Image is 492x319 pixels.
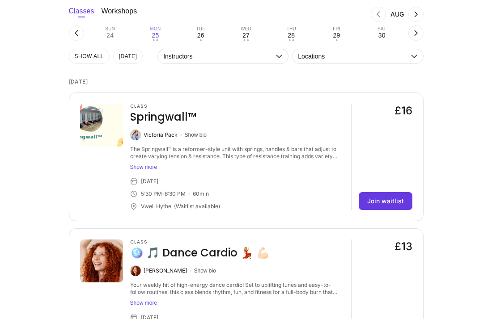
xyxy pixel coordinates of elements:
[333,26,340,32] div: Fri
[174,203,220,210] div: (Waitlist available)
[162,190,165,197] div: -
[130,239,270,245] h3: Class
[130,146,344,160] div: The Springwall™ is a reformer-style unit with springs, handles & bars that adjust to create varyi...
[408,7,424,22] button: Next month, Sep
[288,39,294,41] div: • •
[298,53,408,60] span: Locations
[130,246,270,260] h4: 🪩 🎵 Dance Cardio 💃🏼 💪🏻
[185,131,207,139] button: Show bio
[150,26,161,32] div: Mon
[200,39,202,41] div: •
[106,32,114,39] div: 24
[69,49,110,64] button: SHOW All
[196,26,205,32] div: Tue
[243,39,249,41] div: • •
[394,239,412,254] div: £13
[130,281,344,296] div: Your weekly hit of high-energy dance cardio! Set to uplifting tunes and easy-to-follow routines, ...
[287,26,296,32] div: Thu
[130,164,344,171] button: Show more
[163,53,274,60] span: Instructors
[130,110,196,124] h4: Springwall™
[141,178,158,185] div: [DATE]
[394,104,412,118] div: £16
[197,32,204,39] div: 26
[130,104,196,109] h3: Class
[371,7,386,22] button: Previous month, Jul
[335,39,337,41] div: •
[151,7,423,22] nav: Month switch
[69,71,424,92] time: [DATE]
[333,32,340,39] div: 29
[144,267,187,274] div: [PERSON_NAME]
[130,299,344,306] button: Show more
[152,32,159,39] div: 25
[105,26,115,32] div: Sun
[130,265,141,276] img: Caitlin McCarthy
[288,32,295,39] div: 28
[292,49,423,64] button: Locations
[141,190,162,197] div: 5:30 PM
[157,49,288,64] button: Instructors
[378,32,386,39] div: 30
[141,203,171,210] div: Vwell Hythe
[242,32,250,39] div: 27
[80,104,123,147] img: 5d9617d8-c062-43cb-9683-4a4abb156b5d.png
[194,267,216,274] button: Show bio
[193,190,209,197] div: 60 min
[113,49,143,64] button: [DATE]
[69,7,94,25] button: Classes
[130,130,141,140] img: Victoria Pack
[144,131,178,139] div: Victoria Pack
[359,192,412,210] a: Join waitlist
[153,39,158,41] div: • •
[80,239,123,282] img: 157770-picture.jpg
[165,190,186,197] div: 6:30 PM
[241,26,251,32] div: Wed
[101,7,137,25] button: Workshops
[386,11,408,18] div: Month Aug
[377,26,386,32] div: Sat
